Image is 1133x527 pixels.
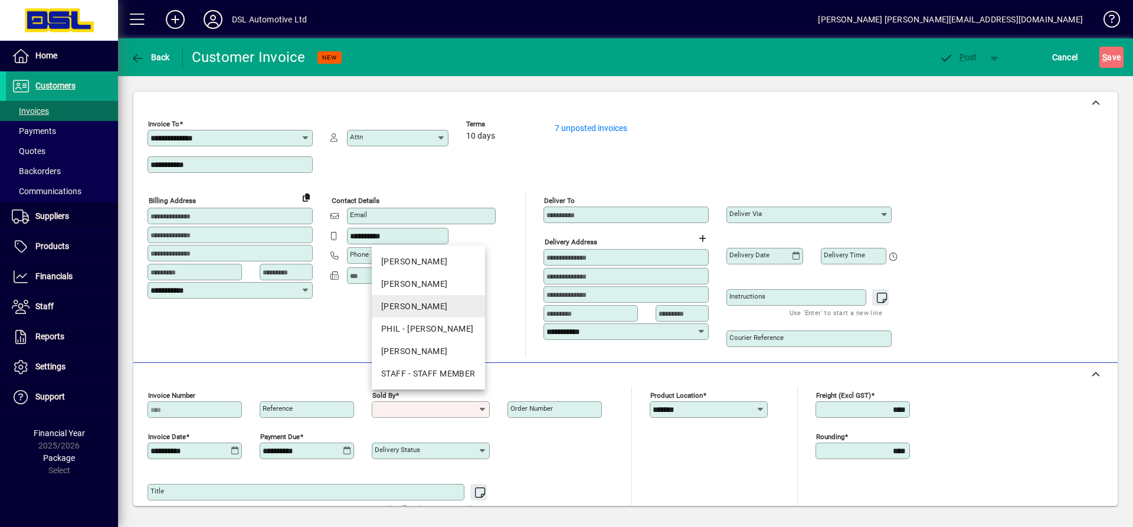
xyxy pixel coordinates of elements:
a: Reports [6,322,118,352]
a: Knowledge Base [1095,2,1118,41]
mat-label: Freight (excl GST) [816,391,871,400]
mat-label: Instructions [729,292,765,300]
mat-label: Courier Reference [729,333,784,342]
mat-label: Delivery status [375,446,420,454]
button: Choose address [693,229,712,248]
mat-label: Order number [510,404,553,413]
a: 7 unposted invoices [555,123,627,133]
a: Suppliers [6,202,118,231]
span: S [1102,53,1107,62]
div: [PERSON_NAME] [381,256,476,268]
mat-label: Invoice number [148,391,195,400]
span: Cancel [1052,48,1078,67]
span: Package [43,453,75,463]
mat-label: Sold by [372,391,395,400]
span: Backorders [12,166,61,176]
span: Suppliers [35,211,69,221]
span: Payments [12,126,56,136]
div: [PERSON_NAME] [381,300,476,313]
button: Post [933,47,983,68]
a: Backorders [6,161,118,181]
span: Staff [35,302,54,311]
button: Save [1099,47,1124,68]
div: PHIL - [PERSON_NAME] [381,323,476,335]
button: Profile [194,9,232,30]
mat-label: Email [350,211,367,219]
span: ost [939,53,977,62]
a: Support [6,382,118,412]
a: Invoices [6,101,118,121]
span: Products [35,241,69,251]
mat-label: Delivery time [824,251,865,259]
div: Customer Invoice [192,48,306,67]
span: Quotes [12,146,45,156]
mat-label: Deliver via [729,210,762,218]
button: Cancel [1049,47,1081,68]
mat-option: ERIC - Eric Liddington [372,295,485,317]
span: Invoices [12,106,49,116]
span: Reports [35,332,64,341]
mat-option: BRENT - B G [372,250,485,273]
mat-label: Rounding [816,433,844,441]
button: Add [156,9,194,30]
a: Home [6,41,118,71]
a: Staff [6,292,118,322]
mat-option: CHRISTINE - Christine Mulholland [372,273,485,295]
mat-option: PHIL - Phil Rose [372,317,485,340]
span: Communications [12,186,81,196]
div: STAFF - STAFF MEMBER [381,368,476,380]
mat-label: Payment due [260,433,300,441]
a: Communications [6,181,118,201]
div: [PERSON_NAME] [381,278,476,290]
div: [PERSON_NAME] [PERSON_NAME][EMAIL_ADDRESS][DOMAIN_NAME] [818,10,1083,29]
span: 10 days [466,132,495,141]
div: DSL Automotive Ltd [232,10,307,29]
span: Back [130,53,170,62]
app-page-header-button: Back [118,47,183,68]
mat-label: Product location [650,391,703,400]
span: Settings [35,362,66,371]
a: Settings [6,352,118,382]
mat-hint: Use 'Enter' to start a new line [388,500,480,514]
a: Payments [6,121,118,141]
a: Quotes [6,141,118,161]
mat-hint: Use 'Enter' to start a new line [790,306,882,319]
mat-label: Invoice To [148,120,179,128]
mat-option: STAFF - STAFF MEMBER [372,362,485,385]
span: Customers [35,81,76,90]
span: Home [35,51,57,60]
mat-label: Invoice date [148,433,186,441]
mat-label: Phone [350,250,369,258]
span: P [960,53,965,62]
mat-label: Title [150,487,164,495]
span: Terms [466,120,537,128]
mat-label: Attn [350,133,363,141]
mat-label: Deliver To [544,197,575,205]
button: Copy to Delivery address [297,188,316,207]
span: ave [1102,48,1121,67]
a: Products [6,232,118,261]
a: Financials [6,262,118,292]
span: Support [35,392,65,401]
mat-label: Delivery date [729,251,769,259]
mat-label: Reference [263,404,293,413]
div: [PERSON_NAME] [381,345,476,358]
span: NEW [322,54,337,61]
span: Financial Year [34,428,85,438]
mat-option: Scott - Scott A [372,340,485,362]
button: Back [127,47,173,68]
span: Financials [35,271,73,281]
